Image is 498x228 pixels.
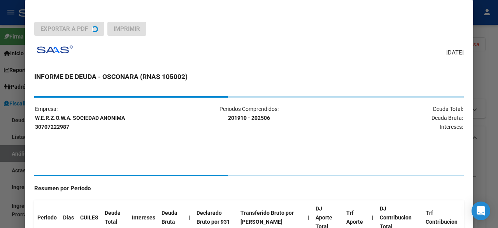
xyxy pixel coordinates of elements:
[40,25,88,32] span: Exportar a PDF
[321,105,463,131] p: Deuda Total: Deuda Bruta: Intereses:
[228,115,270,121] strong: 201910 - 202506
[446,48,464,57] span: [DATE]
[34,22,104,36] button: Exportar a PDF
[35,105,177,131] p: Empresa:
[35,115,125,130] strong: W.E.R.Z.O.W.A. SOCIEDAD ANONIMA 30707222987
[472,202,490,220] div: Open Intercom Messenger
[114,25,140,32] span: Imprimir
[34,72,464,82] h3: INFORME DE DEUDA - OSCONARA (RNAS 105002)
[34,184,464,193] h4: Resumen por Período
[178,105,320,123] p: Periodos Comprendidos:
[107,22,146,36] button: Imprimir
